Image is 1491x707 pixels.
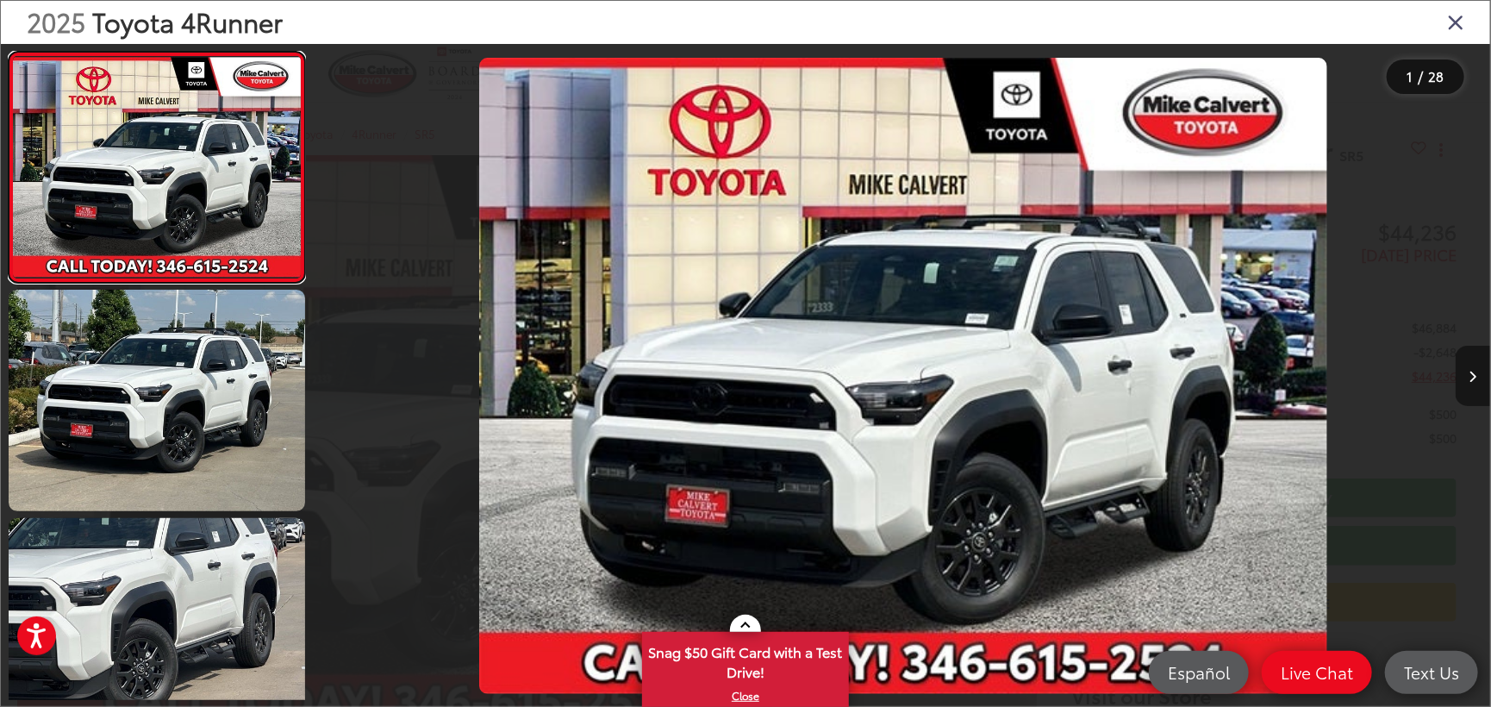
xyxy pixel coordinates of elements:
span: 1 [1407,66,1413,85]
span: Live Chat [1272,661,1362,683]
span: Snag $50 Gift Card with a Test Drive! [644,634,847,686]
div: 2025 Toyota 4Runner SR5 0 [316,58,1490,694]
span: 2025 [27,3,85,40]
a: Español [1149,651,1249,694]
span: Text Us [1395,661,1468,683]
img: 2025 Toyota 4Runner SR5 [10,57,303,277]
span: Toyota 4Runner [92,3,283,40]
span: 28 [1429,66,1444,85]
a: Text Us [1385,651,1478,694]
i: Close gallery [1447,10,1464,33]
img: 2025 Toyota 4Runner SR5 [6,287,308,514]
span: Español [1159,661,1238,683]
button: Next image [1456,346,1490,406]
img: 2025 Toyota 4Runner SR5 [479,58,1327,694]
a: Live Chat [1262,651,1372,694]
span: / [1417,71,1425,83]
